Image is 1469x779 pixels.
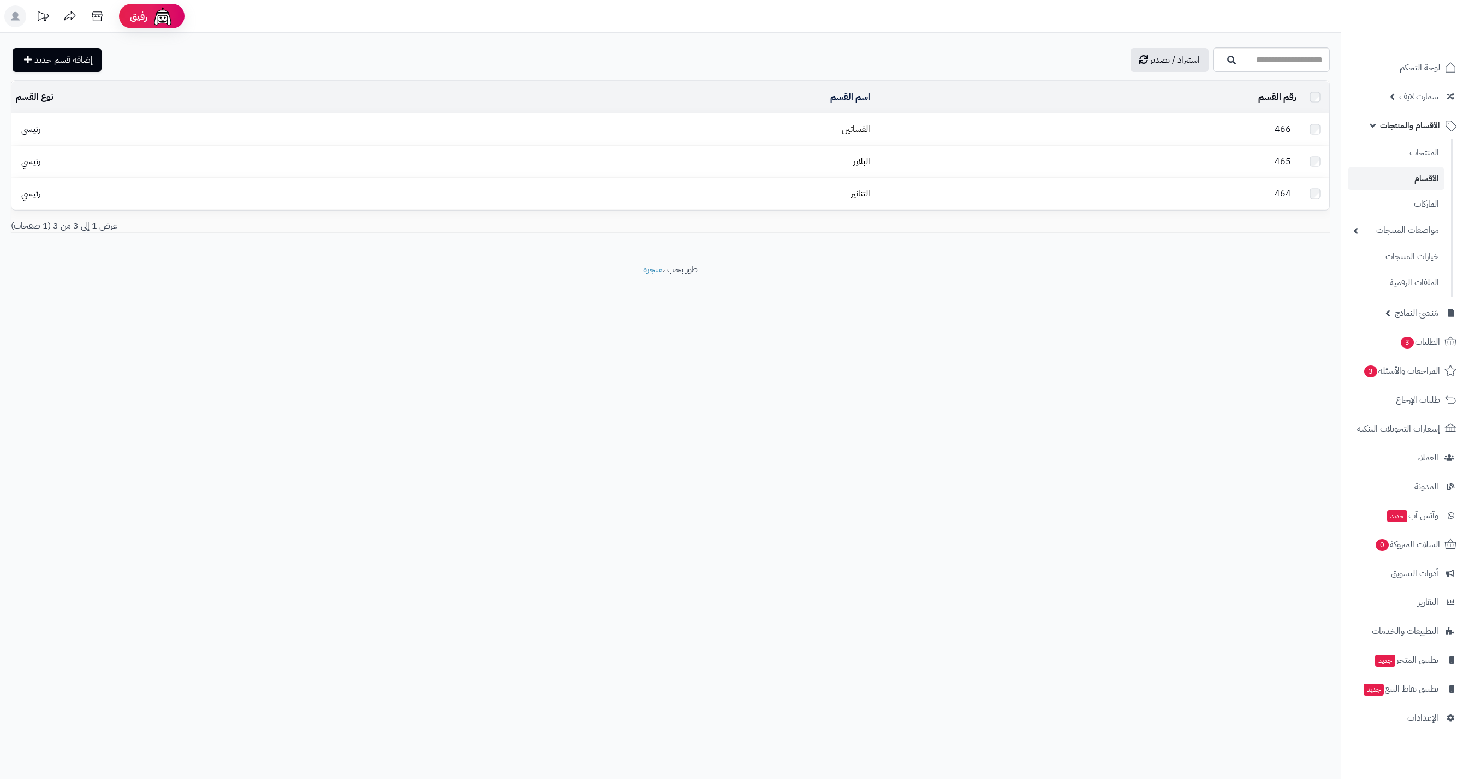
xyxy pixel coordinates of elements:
span: جديد [1375,655,1395,667]
a: الفساتين [842,123,870,136]
a: المدونة [1348,474,1462,500]
a: البلايز [853,155,870,168]
span: أدوات التسويق [1391,566,1438,581]
a: تطبيق نقاط البيعجديد [1348,676,1462,702]
span: تطبيق المتجر [1374,652,1438,668]
span: إضافة قسم جديد [34,53,93,67]
a: الطلبات3 [1348,329,1462,355]
img: logo-2.png [1395,31,1459,53]
a: خيارات المنتجات [1348,245,1444,268]
span: استيراد / تصدير [1150,53,1200,67]
span: جديد [1364,684,1384,696]
a: لوحة التحكم [1348,55,1462,81]
span: 464 [1269,187,1296,200]
a: السلات المتروكة0 [1348,531,1462,558]
td: نوع القسم [11,81,433,113]
span: رفيق [130,10,147,23]
a: أدوات التسويق [1348,560,1462,586]
span: وآتس آب [1386,508,1438,523]
a: متجرة [643,263,663,276]
span: التقارير [1418,595,1438,610]
span: رئيسي [16,123,46,136]
a: التنانير [851,187,870,200]
span: التطبيقات والخدمات [1372,624,1438,639]
span: السلات المتروكة [1375,537,1440,552]
span: مُنشئ النماذج [1395,305,1438,321]
a: الإعدادات [1348,705,1462,731]
a: التقارير [1348,589,1462,615]
span: طلبات الإرجاع [1396,392,1440,408]
a: الأقسام [1348,167,1444,190]
a: إشعارات التحويلات البنكية [1348,416,1462,442]
a: إضافة قسم جديد [13,48,102,72]
span: الإعدادات [1407,710,1438,726]
span: إشعارات التحويلات البنكية [1357,421,1440,436]
span: تطبيق نقاط البيع [1363,681,1438,697]
span: جديد [1387,510,1407,522]
span: لوحة التحكم [1400,60,1440,75]
div: عرض 1 إلى 3 من 3 (1 صفحات) [3,220,670,232]
a: تحديثات المنصة [29,5,56,30]
span: 3 [1364,365,1377,377]
span: الطلبات [1400,334,1440,350]
span: رئيسي [16,187,46,200]
span: المراجعات والأسئلة [1363,363,1440,379]
span: المدونة [1414,479,1438,494]
span: 466 [1269,123,1296,136]
span: رئيسي [16,155,46,168]
a: تطبيق المتجرجديد [1348,647,1462,673]
span: سمارت لايف [1399,89,1438,104]
a: المراجعات والأسئلة3 [1348,358,1462,384]
a: مواصفات المنتجات [1348,219,1444,242]
a: اسم القسم [830,91,870,104]
span: الأقسام والمنتجات [1380,118,1440,133]
a: التطبيقات والخدمات [1348,618,1462,644]
a: المنتجات [1348,141,1444,165]
img: ai-face.png [152,5,174,27]
a: استيراد / تصدير [1131,48,1209,72]
a: وآتس آبجديد [1348,502,1462,529]
span: العملاء [1417,450,1438,465]
span: 3 [1401,337,1414,349]
a: الماركات [1348,193,1444,216]
a: العملاء [1348,445,1462,471]
a: الملفات الرقمية [1348,271,1444,295]
div: رقم القسم [879,91,1296,104]
a: طلبات الإرجاع [1348,387,1462,413]
span: 465 [1269,155,1296,168]
span: 0 [1376,539,1389,551]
